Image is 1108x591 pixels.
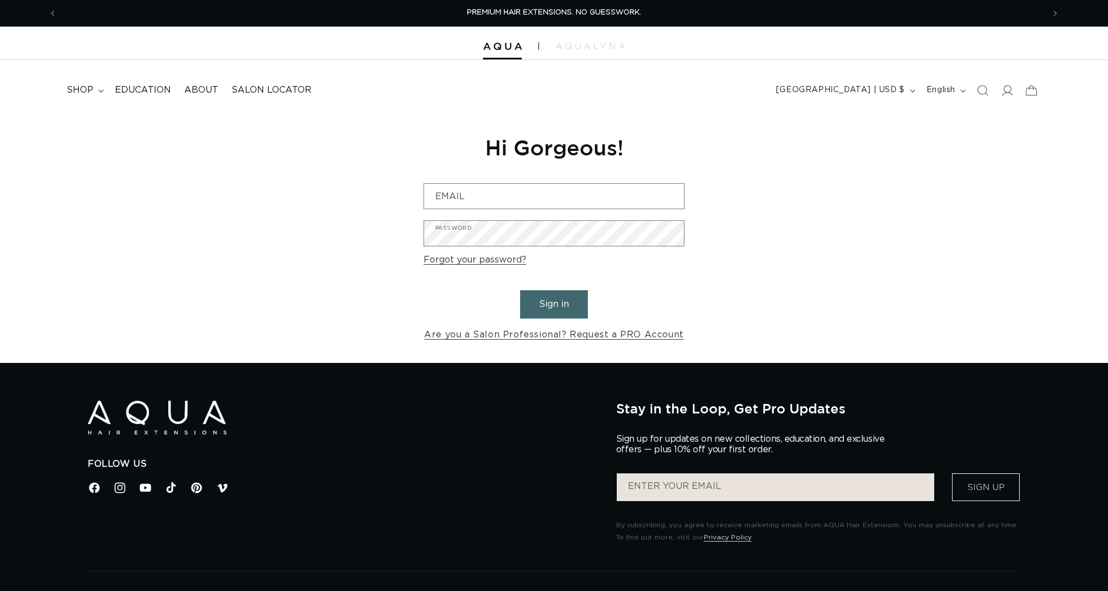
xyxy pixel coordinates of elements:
summary: shop [60,78,108,103]
a: Privacy Policy [704,534,752,541]
button: Sign in [520,290,588,319]
a: Are you a Salon Professional? Request a PRO Account [424,327,684,343]
h2: Stay in the Loop, Get Pro Updates [616,401,1020,416]
p: Sign up for updates on new collections, education, and exclusive offers — plus 10% off your first... [616,434,894,455]
input: ENTER YOUR EMAIL [617,473,934,501]
button: Next announcement [1043,3,1067,24]
img: Aqua Hair Extensions [88,401,226,435]
span: shop [67,84,93,96]
input: Email [424,184,684,209]
span: Salon Locator [231,84,311,96]
h1: Hi Gorgeous! [424,134,684,161]
a: Education [108,78,178,103]
span: Education [115,84,171,96]
button: English [920,80,970,101]
h2: Follow Us [88,458,600,470]
img: aqualyna.com [556,43,625,49]
button: [GEOGRAPHIC_DATA] | USD $ [769,80,920,101]
a: About [178,78,225,103]
button: Previous announcement [41,3,65,24]
button: Sign Up [952,473,1020,501]
summary: Search [970,78,995,103]
img: Aqua Hair Extensions [483,43,522,50]
a: Forgot your password? [424,252,526,268]
p: By subscribing, you agree to receive marketing emails from AQUA Hair Extensions. You may unsubscr... [616,519,1020,543]
span: English [926,84,955,96]
span: PREMIUM HAIR EXTENSIONS. NO GUESSWORK. [467,9,641,16]
a: Salon Locator [225,78,318,103]
span: [GEOGRAPHIC_DATA] | USD $ [776,84,905,96]
span: About [184,84,218,96]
